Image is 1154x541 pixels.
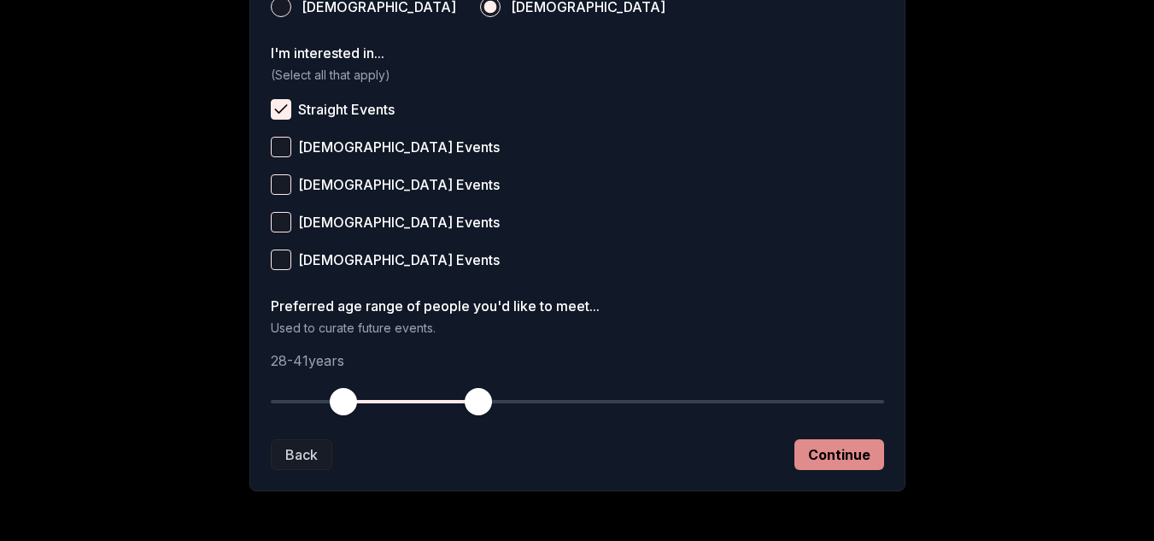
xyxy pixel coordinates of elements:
span: [DEMOGRAPHIC_DATA] Events [298,140,500,154]
span: Straight Events [298,103,395,116]
button: Continue [794,439,884,470]
p: Used to curate future events. [271,320,884,337]
button: Back [271,439,332,470]
label: I'm interested in... [271,46,884,60]
button: Straight Events [271,99,291,120]
span: [DEMOGRAPHIC_DATA] Events [298,215,500,229]
label: Preferred age range of people you'd like to meet... [271,299,884,313]
span: [DEMOGRAPHIC_DATA] Events [298,253,500,267]
button: [DEMOGRAPHIC_DATA] Events [271,174,291,195]
span: [DEMOGRAPHIC_DATA] Events [298,178,500,191]
p: (Select all that apply) [271,67,884,84]
button: [DEMOGRAPHIC_DATA] Events [271,212,291,232]
button: [DEMOGRAPHIC_DATA] Events [271,137,291,157]
button: [DEMOGRAPHIC_DATA] Events [271,250,291,270]
p: 28 - 41 years [271,350,884,371]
